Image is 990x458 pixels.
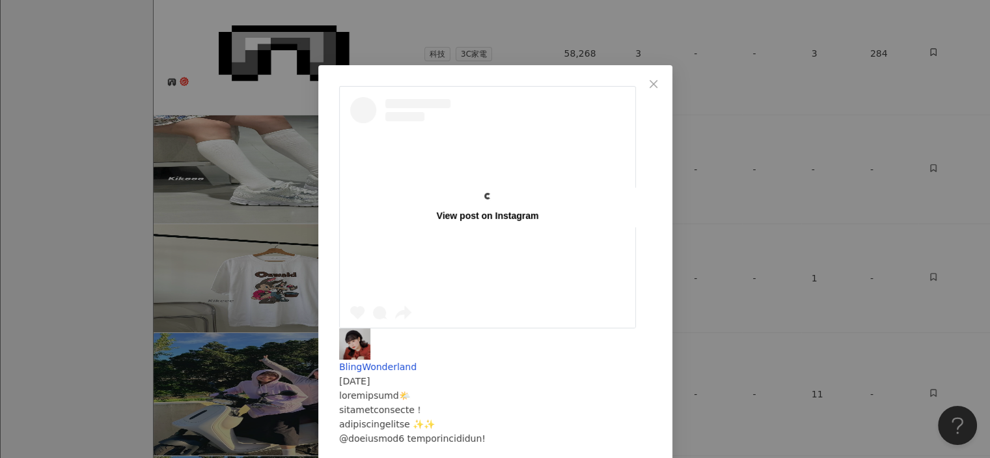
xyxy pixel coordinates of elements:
button: Close [640,71,667,97]
img: KOL Avatar [339,328,370,360]
span: BlingWonderland [339,362,417,372]
span: close [648,79,659,89]
a: View post on Instagram [340,87,635,328]
div: View post on Instagram [436,210,538,222]
div: [DATE] [339,374,652,388]
a: KOL AvatarBlingWonderland [339,328,652,372]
